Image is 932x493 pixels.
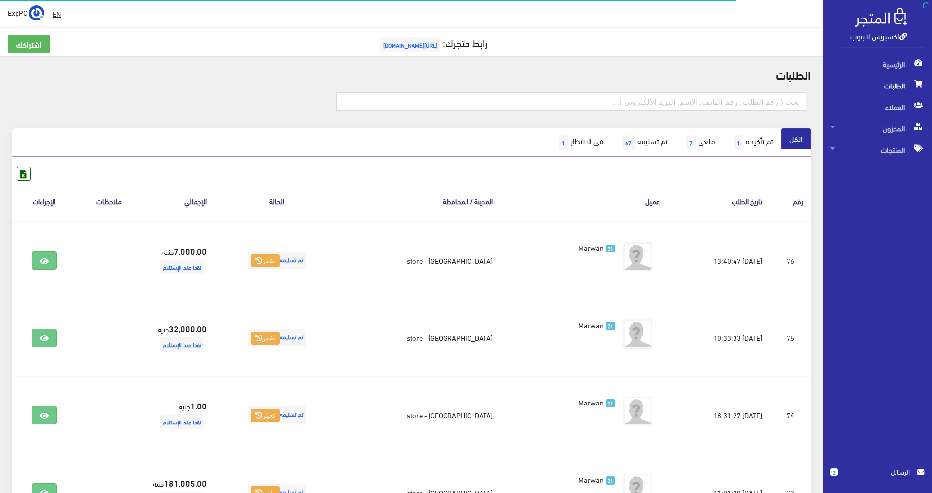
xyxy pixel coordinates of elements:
th: المدينة / المحافظة [339,181,501,221]
span: Marwan [578,395,604,409]
span: الطلبات [830,75,924,96]
td: 74 [770,376,811,454]
strong: 181,005.00 [164,476,207,489]
a: المخزون [823,118,932,139]
span: 1 [559,135,568,150]
u: EN [53,7,61,19]
strong: 1.00 [190,399,207,412]
td: [DATE] 18:31:27 [668,376,770,454]
img: avatar.png [623,397,652,426]
a: الكل [781,128,811,149]
span: Marwan [578,318,604,332]
a: اشتراكك [8,35,50,53]
span: تم تسليمه [248,329,306,346]
img: ... [29,5,44,21]
span: 21 [606,476,616,485]
span: تم تسليمه [248,252,306,269]
span: الرئيسية [830,53,924,75]
td: [GEOGRAPHIC_DATA] - store [339,376,501,454]
th: رقم [770,181,811,221]
span: نقدا عند الإستلام [160,260,204,274]
th: الإجراءات [12,181,77,221]
a: الطلبات [823,75,932,96]
a: ملغي7 [676,128,723,157]
a: العملاء [823,96,932,118]
a: الرئيسية [823,53,932,75]
a: 21 Marwan [516,319,615,330]
a: رابط متجرك:[URL][DOMAIN_NAME] [378,34,487,52]
span: 67 [622,135,635,150]
a: في الانتظار1 [548,128,611,157]
button: تغيير [251,254,280,268]
a: ... ExpPC [8,5,44,20]
iframe: Drift Widget Chat Controller [12,426,49,463]
span: 1 [734,135,743,150]
td: 76 [770,222,811,299]
td: جنيه [142,376,215,454]
a: تم تسليمه67 [611,128,676,157]
a: 21 Marwan [516,474,615,485]
span: المخزون [830,118,924,139]
a: اكسبريس لابتوب [850,29,907,43]
span: ExpPC [8,6,27,18]
a: 2 الرسائل [830,466,924,487]
th: عميل [501,181,668,221]
span: 21 [606,399,616,407]
a: المنتجات [823,139,932,160]
input: بحث ( رقم الطلب, رقم الهاتف, الإسم, البريد اﻹلكتروني )... [336,92,807,111]
span: العملاء [830,96,924,118]
span: 21 [606,322,616,330]
button: تغيير [251,409,280,423]
td: [GEOGRAPHIC_DATA] - store [339,222,501,299]
td: 75 [770,299,811,376]
a: 21 Marwan [516,397,615,407]
td: [DATE] 13:40:47 [668,222,770,299]
span: نقدا عند الإستلام [160,414,204,429]
td: جنيه [142,299,215,376]
td: [DATE] 10:33:33 [668,299,770,376]
span: المنتجات [830,139,924,160]
h2: الطلبات [12,68,811,81]
span: [URL][DOMAIN_NAME] [380,37,440,52]
a: تم تأكيده1 [723,128,781,157]
span: 7 [686,135,696,150]
th: ملاحظات [77,181,142,221]
strong: 32,000.00 [169,322,207,335]
span: Marwan [578,473,604,486]
strong: 7,000.00 [174,245,207,257]
a: EN [49,5,65,22]
span: 21 [606,245,616,253]
th: الحالة [215,181,339,221]
span: نقدا عند الإستلام [160,337,204,352]
span: الرسائل [845,466,910,477]
td: جنيه [142,222,215,299]
img: avatar.png [623,242,652,271]
span: تم تسليمه [248,406,306,423]
img: . [855,8,907,27]
button: تغيير [251,332,280,345]
td: [GEOGRAPHIC_DATA] - store [339,299,501,376]
th: اﻹجمالي [142,181,215,221]
span: 2 [830,468,838,476]
a: 21 Marwan [516,242,615,253]
img: avatar.png [623,319,652,349]
span: Marwan [578,241,604,254]
th: تاريخ الطلب [668,181,770,221]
